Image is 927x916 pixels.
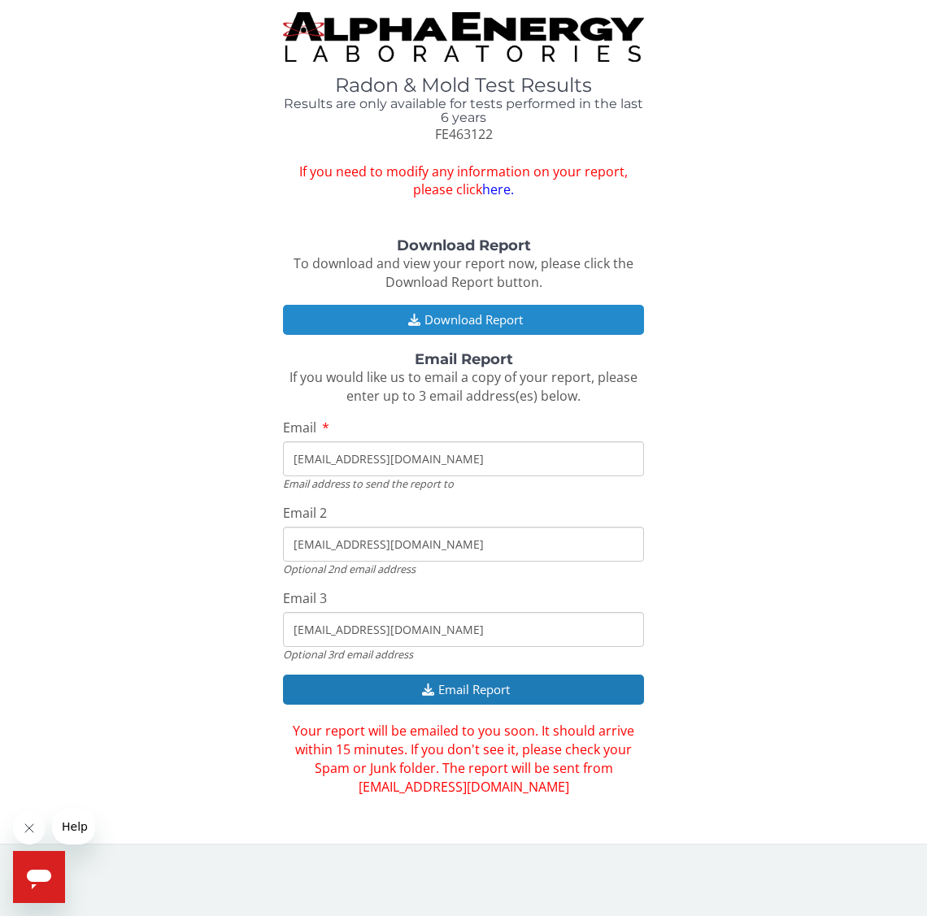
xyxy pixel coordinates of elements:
[293,722,634,796] span: Your report will be emailed to you soon. It should arrive within 15 minutes. If you don't see it,...
[415,350,513,368] strong: Email Report
[13,812,46,844] iframe: Close message
[294,254,633,291] span: To download and view your report now, please click the Download Report button.
[283,589,327,607] span: Email 3
[283,504,327,522] span: Email 2
[283,75,644,96] h1: Radon & Mold Test Results
[289,368,638,405] span: If you would like us to email a copy of your report, please enter up to 3 email address(es) below.
[283,12,644,62] img: TightCrop.jpg
[482,180,514,198] a: here.
[283,675,644,705] button: Email Report
[52,809,95,844] iframe: Message from company
[397,237,531,254] strong: Download Report
[13,851,65,903] iframe: Button to launch messaging window
[283,163,644,200] span: If you need to modify any information on your report, please click
[435,125,493,143] span: FE463122
[283,647,644,662] div: Optional 3rd email address
[283,97,644,125] h4: Results are only available for tests performed in the last 6 years
[283,476,644,491] div: Email address to send the report to
[283,419,316,436] span: Email
[283,305,644,335] button: Download Report
[283,562,644,576] div: Optional 2nd email address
